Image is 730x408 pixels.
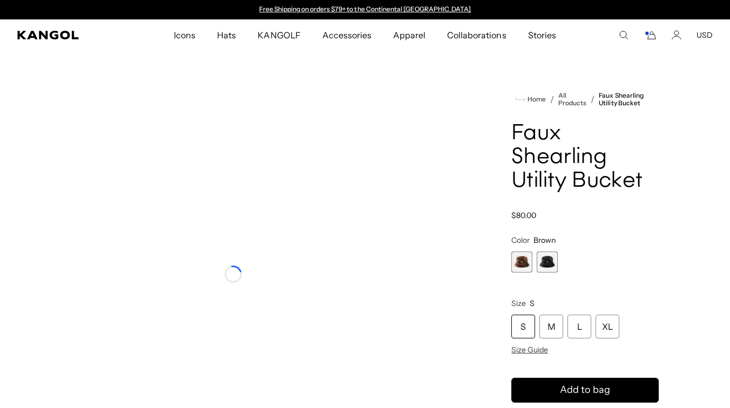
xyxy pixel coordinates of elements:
span: Collaborations [447,19,506,51]
a: Collaborations [436,19,517,51]
button: Add to bag [511,378,659,403]
nav: breadcrumbs [511,92,659,107]
span: $80.00 [511,210,536,220]
span: S [530,298,535,308]
li: / [586,93,594,106]
div: 1 of 2 [254,5,476,14]
label: Brown [511,251,532,273]
h1: Faux Shearling Utility Bucket [511,122,659,193]
div: M [539,315,563,338]
span: Apparel [393,19,425,51]
a: Kangol [17,31,114,39]
a: Stories [517,19,567,51]
div: L [567,315,591,338]
span: Add to bag [560,383,610,397]
a: Home [516,94,546,104]
span: Hats [217,19,236,51]
button: USD [697,30,713,40]
slideshow-component: Announcement bar [254,5,476,14]
span: KANGOLF [258,19,300,51]
a: Accessories [312,19,382,51]
a: Free Shipping on orders $79+ to the Continental [GEOGRAPHIC_DATA] [259,5,471,13]
span: Home [525,96,546,103]
div: S [511,315,535,338]
div: 1 of 2 [511,251,532,273]
li: / [546,93,554,106]
label: Black [537,251,558,273]
a: Apparel [382,19,436,51]
div: 2 of 2 [537,251,558,273]
a: Hats [206,19,247,51]
a: Account [672,30,681,40]
span: Stories [528,19,556,51]
a: Icons [163,19,206,51]
span: Size [511,298,526,308]
span: Icons [174,19,195,51]
div: Announcement [254,5,476,14]
a: Faux Shearling Utility Bucket [599,92,659,107]
summary: Search here [619,30,628,40]
div: XL [596,315,619,338]
span: Color [511,235,530,245]
span: Size Guide [511,345,548,355]
a: All Products [558,92,586,107]
a: KANGOLF [247,19,311,51]
button: Cart [644,30,657,40]
span: Accessories [322,19,371,51]
span: Brown [533,235,556,245]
